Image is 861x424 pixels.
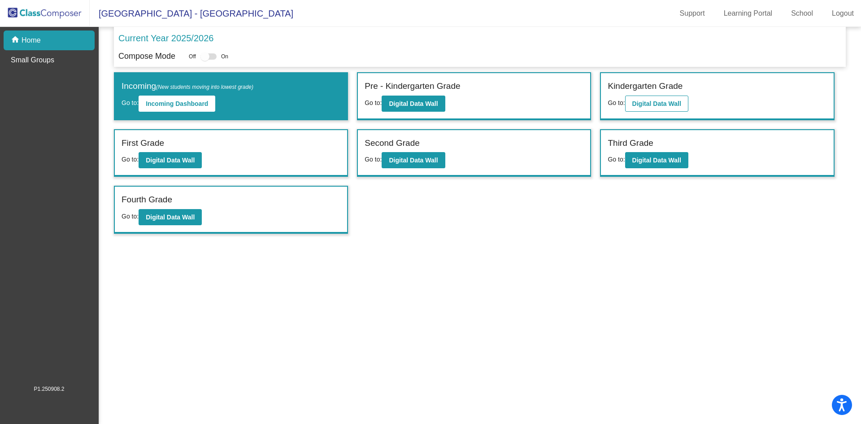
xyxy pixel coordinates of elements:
span: Go to: [365,156,382,163]
span: Go to: [122,213,139,220]
p: Small Groups [11,55,54,66]
label: Incoming [122,80,253,93]
b: Digital Data Wall [389,100,438,107]
span: Go to: [608,99,625,106]
label: Third Grade [608,137,653,150]
b: Digital Data Wall [146,157,195,164]
b: Digital Data Wall [632,100,681,107]
p: Current Year 2025/2026 [118,31,213,45]
button: Digital Data Wall [382,152,445,168]
label: Second Grade [365,137,420,150]
label: First Grade [122,137,164,150]
b: Digital Data Wall [146,214,195,221]
mat-icon: home [11,35,22,46]
button: Digital Data Wall [625,152,688,168]
span: (New students moving into lowest grade) [156,84,253,90]
span: Go to: [122,99,139,106]
span: Go to: [122,156,139,163]
p: Home [22,35,41,46]
p: Compose Mode [118,50,175,62]
button: Incoming Dashboard [139,96,215,112]
span: Off [189,52,196,61]
span: [GEOGRAPHIC_DATA] - [GEOGRAPHIC_DATA] [90,6,293,21]
b: Digital Data Wall [632,157,681,164]
a: Logout [825,6,861,21]
a: Learning Portal [717,6,780,21]
a: Support [673,6,712,21]
button: Digital Data Wall [625,96,688,112]
label: Kindergarten Grade [608,80,683,93]
label: Pre - Kindergarten Grade [365,80,460,93]
button: Digital Data Wall [382,96,445,112]
span: Go to: [365,99,382,106]
button: Digital Data Wall [139,209,202,225]
a: School [784,6,820,21]
b: Incoming Dashboard [146,100,208,107]
b: Digital Data Wall [389,157,438,164]
label: Fourth Grade [122,193,172,206]
span: On [221,52,228,61]
span: Go to: [608,156,625,163]
button: Digital Data Wall [139,152,202,168]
